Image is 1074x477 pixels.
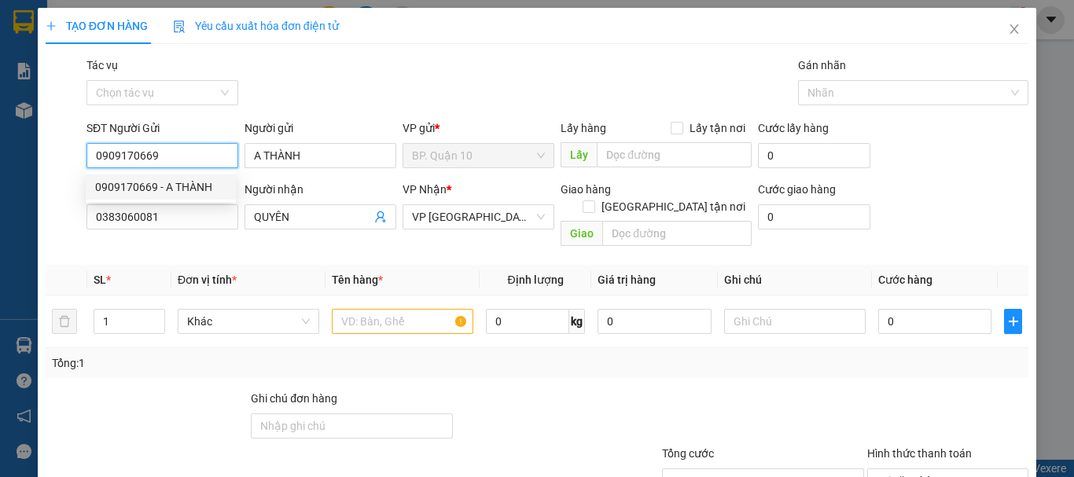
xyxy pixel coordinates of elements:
[124,47,216,67] span: 01 Võ Văn Truyện, KP.1, Phường 2
[598,273,656,286] span: Giá trị hàng
[245,181,396,198] div: Người nhận
[507,273,563,286] span: Định lượng
[178,273,237,286] span: Đơn vị tính
[124,9,215,22] strong: ĐỒNG PHƯỚC
[758,183,836,196] label: Cước giao hàng
[412,205,545,229] span: VP Tây Ninh
[798,59,846,72] label: Gán nhãn
[245,119,396,137] div: Người gửi
[251,392,337,405] label: Ghi chú đơn hàng
[35,114,96,123] span: 18:57:13 [DATE]
[86,119,238,137] div: SĐT Người Gửi
[867,447,972,460] label: Hình thức thanh toán
[561,122,606,134] span: Lấy hàng
[79,100,171,112] span: BPQ101208250135
[46,20,57,31] span: plus
[86,174,236,200] div: 0909170669 - A THÀNH
[86,59,118,72] label: Tác vụ
[124,70,193,79] span: Hotline: 19001152
[374,211,387,223] span: user-add
[173,20,339,32] span: Yêu cầu xuất hóa đơn điện tử
[332,309,473,334] input: VD: Bàn, Ghế
[251,413,453,438] input: Ghi chú đơn hàng
[94,273,106,286] span: SL
[412,144,545,167] span: BP. Quận 10
[1004,309,1022,334] button: plus
[173,20,186,33] img: icon
[992,8,1036,52] button: Close
[758,143,870,168] input: Cước lấy hàng
[52,354,416,372] div: Tổng: 1
[42,85,193,97] span: -----------------------------------------
[1005,315,1021,328] span: plus
[683,119,752,137] span: Lấy tận nơi
[5,114,96,123] span: In ngày:
[878,273,932,286] span: Cước hàng
[758,122,829,134] label: Cước lấy hàng
[187,310,310,333] span: Khác
[403,183,447,196] span: VP Nhận
[46,20,148,32] span: TẠO ĐƠN HÀNG
[1008,23,1021,35] span: close
[6,9,75,79] img: logo
[598,309,711,334] input: 0
[758,204,870,229] input: Cước giao hàng
[5,101,171,111] span: [PERSON_NAME]:
[597,142,752,167] input: Dọc đường
[403,119,554,137] div: VP gửi
[595,198,752,215] span: [GEOGRAPHIC_DATA] tận nơi
[561,142,597,167] span: Lấy
[124,25,211,45] span: Bến xe [GEOGRAPHIC_DATA]
[718,265,872,295] th: Ghi chú
[332,273,383,286] span: Tên hàng
[561,221,602,246] span: Giao
[95,178,226,196] div: 0909170669 - A THÀNH
[569,309,585,334] span: kg
[602,221,752,246] input: Dọc đường
[52,309,77,334] button: delete
[662,447,714,460] span: Tổng cước
[561,183,611,196] span: Giao hàng
[724,309,866,334] input: Ghi Chú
